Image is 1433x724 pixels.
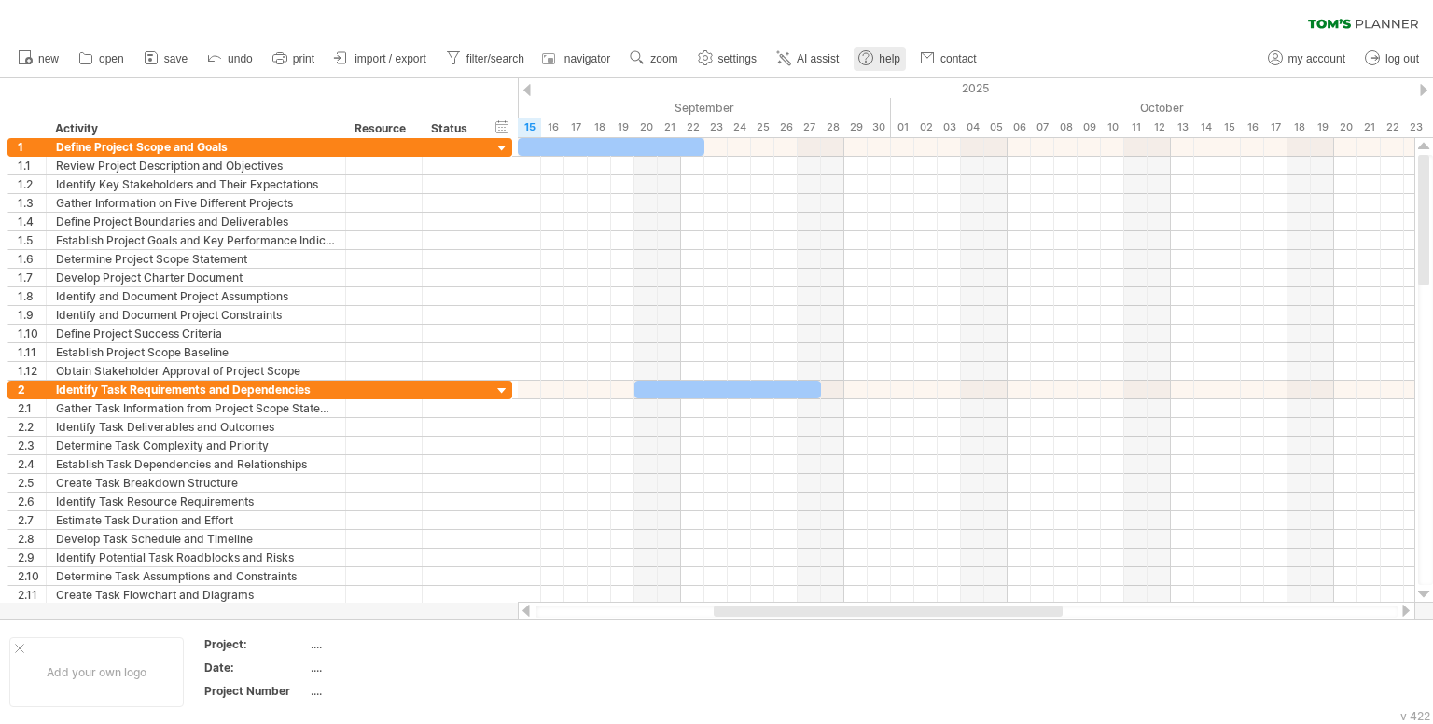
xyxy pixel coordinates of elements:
[56,455,336,473] div: Establish Task Dependencies and Relationships
[1148,118,1171,137] div: Sunday, 12 October 2025
[99,52,124,65] span: open
[751,118,774,137] div: Thursday, 25 September 2025
[704,118,728,137] div: Tuesday, 23 September 2025
[693,47,762,71] a: settings
[56,175,336,193] div: Identify Key Stakeholders and Their Expectations
[1264,118,1287,137] div: Friday, 17 October 2025
[18,530,46,548] div: 2.8
[961,118,984,137] div: Saturday, 4 October 2025
[854,47,906,71] a: help
[539,47,616,71] a: navigator
[18,325,46,342] div: 1.10
[1054,118,1078,137] div: Wednesday, 8 October 2025
[940,52,977,65] span: contact
[1357,118,1381,137] div: Tuesday, 21 October 2025
[191,98,891,118] div: September 2025
[891,118,914,137] div: Wednesday, 1 October 2025
[56,511,336,529] div: Estimate Task Duration and Effort
[18,493,46,510] div: 2.6
[718,52,757,65] span: settings
[774,118,798,137] div: Friday, 26 September 2025
[56,567,336,585] div: Determine Task Assumptions and Constraints
[268,47,320,71] a: print
[518,118,541,137] div: Monday, 15 September 2025
[564,118,588,137] div: Wednesday, 17 September 2025
[431,119,472,138] div: Status
[541,118,564,137] div: Tuesday, 16 September 2025
[1263,47,1351,71] a: my account
[466,52,524,65] span: filter/search
[1400,709,1430,723] div: v 422
[650,52,677,65] span: zoom
[38,52,59,65] span: new
[204,636,307,652] div: Project:
[625,47,683,71] a: zoom
[1031,118,1054,137] div: Tuesday, 7 October 2025
[728,118,751,137] div: Wednesday, 24 September 2025
[56,381,336,398] div: Identify Task Requirements and Dependencies
[56,306,336,324] div: Identify and Document Project Constraints
[18,586,46,604] div: 2.11
[56,157,336,174] div: Review Project Description and Objectives
[311,683,467,699] div: ....
[1287,118,1311,137] div: Saturday, 18 October 2025
[634,118,658,137] div: Saturday, 20 September 2025
[228,52,253,65] span: undo
[821,118,844,137] div: Sunday, 28 September 2025
[18,343,46,361] div: 1.11
[56,418,336,436] div: Identify Task Deliverables and Outcomes
[56,231,336,249] div: Establish Project Goals and Key Performance Indicators
[56,138,336,156] div: Define Project Scope and Goals
[56,530,336,548] div: Develop Task Schedule and Timeline
[18,437,46,454] div: 2.3
[772,47,844,71] a: AI assist
[56,586,336,604] div: Create Task Flowchart and Diagrams
[1217,118,1241,137] div: Wednesday, 15 October 2025
[1171,118,1194,137] div: Monday, 13 October 2025
[56,399,336,417] div: Gather Task Information from Project Scope Statement
[56,269,336,286] div: Develop Project Charter Document
[564,52,610,65] span: navigator
[56,194,336,212] div: Gather Information on Five Different Projects
[56,325,336,342] div: Define Project Success Criteria
[311,660,467,675] div: ....
[1360,47,1425,71] a: log out
[18,194,46,212] div: 1.3
[204,660,307,675] div: Date:
[879,52,900,65] span: help
[18,269,46,286] div: 1.7
[1241,118,1264,137] div: Thursday, 16 October 2025
[18,231,46,249] div: 1.5
[55,119,335,138] div: Activity
[329,47,432,71] a: import / export
[18,306,46,324] div: 1.9
[588,118,611,137] div: Thursday, 18 September 2025
[204,683,307,699] div: Project Number
[56,437,336,454] div: Determine Task Complexity and Priority
[1194,118,1217,137] div: Tuesday, 14 October 2025
[1381,118,1404,137] div: Wednesday, 22 October 2025
[681,118,704,137] div: Monday, 22 September 2025
[984,118,1008,137] div: Sunday, 5 October 2025
[1288,52,1345,65] span: my account
[56,250,336,268] div: Determine Project Scope Statement
[74,47,130,71] a: open
[611,118,634,137] div: Friday, 19 September 2025
[56,213,336,230] div: Define Project Boundaries and Deliverables
[868,118,891,137] div: Tuesday, 30 September 2025
[1385,52,1419,65] span: log out
[1124,118,1148,137] div: Saturday, 11 October 2025
[18,418,46,436] div: 2.2
[1334,118,1357,137] div: Monday, 20 October 2025
[1078,118,1101,137] div: Thursday, 9 October 2025
[441,47,530,71] a: filter/search
[18,511,46,529] div: 2.7
[202,47,258,71] a: undo
[18,362,46,380] div: 1.12
[18,455,46,473] div: 2.4
[9,637,184,707] div: Add your own logo
[164,52,188,65] span: save
[56,362,336,380] div: Obtain Stakeholder Approval of Project Scope
[938,118,961,137] div: Friday, 3 October 2025
[658,118,681,137] div: Sunday, 21 September 2025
